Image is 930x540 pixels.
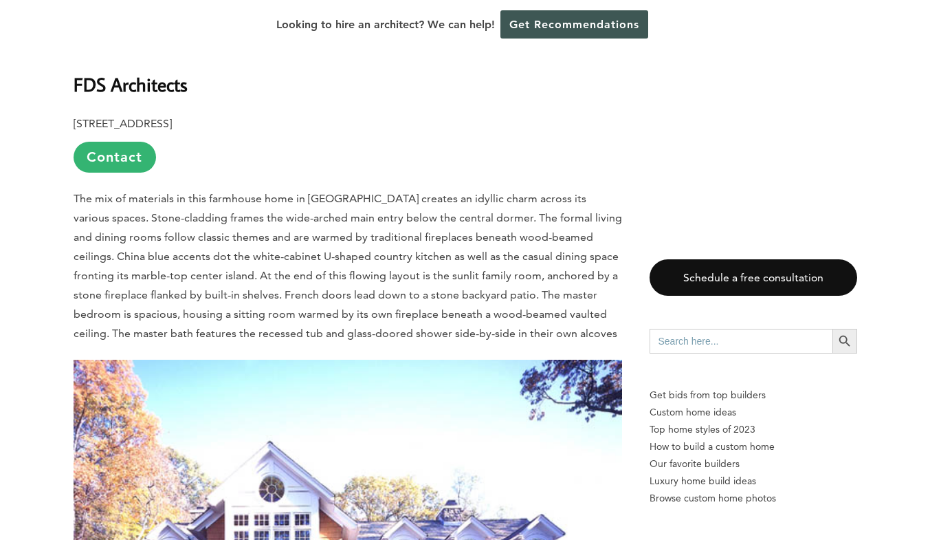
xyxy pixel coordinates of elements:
a: Get Recommendations [500,10,648,39]
a: Our favorite builders [650,455,857,473]
a: Top home styles of 2023 [650,421,857,438]
a: Contact [74,142,156,173]
a: Schedule a free consultation [650,259,857,296]
a: Custom home ideas [650,404,857,421]
svg: Search [837,334,852,349]
input: Search here... [650,329,832,354]
span: The mix of materials in this farmhouse home in [GEOGRAPHIC_DATA] creates an idyllic charm across ... [74,192,622,340]
b: [STREET_ADDRESS] [74,117,172,130]
p: Get bids from top builders [650,387,857,404]
a: Luxury home build ideas [650,473,857,490]
a: How to build a custom home [650,438,857,455]
a: Browse custom home photos [650,490,857,507]
b: FDS Architects [74,72,188,96]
